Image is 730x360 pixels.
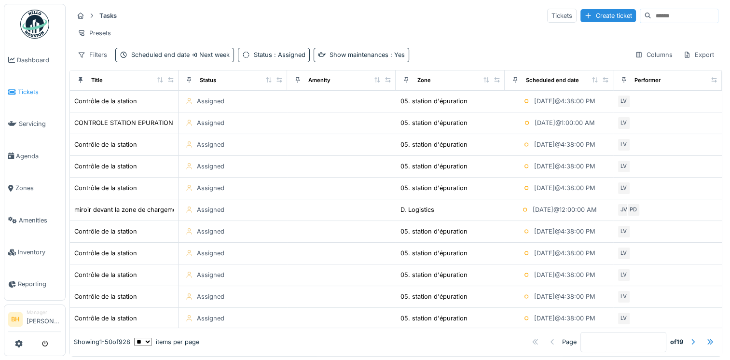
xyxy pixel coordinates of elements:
[27,309,61,330] li: [PERSON_NAME]
[74,292,137,301] div: Contrôle de la station
[197,140,224,149] div: Assigned
[20,10,49,39] img: Badge_color-CXgf-gQk.svg
[15,183,61,193] span: Zones
[18,279,61,289] span: Reporting
[254,50,305,59] div: Status
[400,97,467,106] div: 05. station d'épuration
[634,76,661,84] div: Performer
[400,183,467,193] div: 05. station d'épuration
[197,205,224,214] div: Assigned
[197,270,224,279] div: Assigned
[679,48,718,62] div: Export
[200,76,216,84] div: Status
[580,9,636,22] div: Create ticket
[8,312,23,327] li: BH
[562,337,577,346] div: Page
[308,76,331,84] div: Amenity
[18,87,61,97] span: Tickets
[533,205,597,214] div: [DATE] @ 12:00:00 AM
[400,314,467,323] div: 05. station d'épuration
[617,290,631,304] div: LV
[8,309,61,332] a: BH Manager[PERSON_NAME]
[617,268,631,282] div: LV
[617,138,631,152] div: LV
[617,160,631,173] div: LV
[534,97,595,106] div: [DATE] @ 4:38:00 PM
[670,337,683,346] strong: of 19
[16,152,61,161] span: Agenda
[534,227,595,236] div: [DATE] @ 4:38:00 PM
[400,118,467,127] div: 05. station d'épuration
[74,183,137,193] div: Contrôle de la station
[417,76,430,84] div: Zone
[272,51,305,58] span: : Assigned
[17,55,61,65] span: Dashboard
[617,312,631,325] div: LV
[74,162,137,171] div: Contrôle de la station
[4,140,65,172] a: Agenda
[526,76,579,84] div: Scheduled end date
[197,118,224,127] div: Assigned
[400,227,467,236] div: 05. station d'épuration
[197,97,224,106] div: Assigned
[74,140,137,149] div: Contrôle de la station
[74,118,259,127] div: CONTROLE STATION EPURATION EAU JOURNALIER SEMAINE
[74,97,137,106] div: Contrôle de la station
[131,50,230,59] div: Scheduled end date
[534,140,595,149] div: [DATE] @ 4:38:00 PM
[535,118,595,127] div: [DATE] @ 1:00:00 AM
[547,9,577,23] div: Tickets
[400,162,467,171] div: 05. station d'épuration
[19,119,61,128] span: Servicing
[400,292,467,301] div: 05. station d'épuration
[4,44,65,76] a: Dashboard
[534,162,595,171] div: [DATE] @ 4:38:00 PM
[74,205,182,214] div: miroir devant la zone de chargement
[197,227,224,236] div: Assigned
[74,249,137,258] div: Contrôle de la station
[534,314,595,323] div: [DATE] @ 4:38:00 PM
[74,227,137,236] div: Contrôle de la station
[617,116,631,130] div: LV
[19,216,61,225] span: Amenities
[197,249,224,258] div: Assigned
[388,51,405,58] span: : Yes
[400,270,467,279] div: 05. station d'épuration
[330,50,405,59] div: Show maintenances
[400,249,467,258] div: 05. station d'épuration
[197,292,224,301] div: Assigned
[74,314,137,323] div: Contrôle de la station
[27,309,61,316] div: Manager
[197,162,224,171] div: Assigned
[74,337,130,346] div: Showing 1 - 50 of 928
[627,203,640,217] div: PD
[400,140,467,149] div: 05. station d'épuration
[534,292,595,301] div: [DATE] @ 4:38:00 PM
[617,247,631,260] div: LV
[96,11,121,20] strong: Tasks
[617,95,631,108] div: LV
[617,225,631,238] div: LV
[134,337,199,346] div: items per page
[631,48,677,62] div: Columns
[4,172,65,204] a: Zones
[73,26,115,40] div: Presets
[534,270,595,279] div: [DATE] @ 4:38:00 PM
[534,183,595,193] div: [DATE] @ 4:38:00 PM
[4,76,65,108] a: Tickets
[617,181,631,195] div: LV
[197,183,224,193] div: Assigned
[4,268,65,300] a: Reporting
[74,270,137,279] div: Contrôle de la station
[617,203,631,217] div: JV
[4,204,65,236] a: Amenities
[400,205,434,214] div: D. Logistics
[18,248,61,257] span: Inventory
[91,76,103,84] div: Title
[4,108,65,140] a: Servicing
[4,236,65,268] a: Inventory
[534,249,595,258] div: [DATE] @ 4:38:00 PM
[190,51,230,58] span: Next week
[73,48,111,62] div: Filters
[197,314,224,323] div: Assigned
